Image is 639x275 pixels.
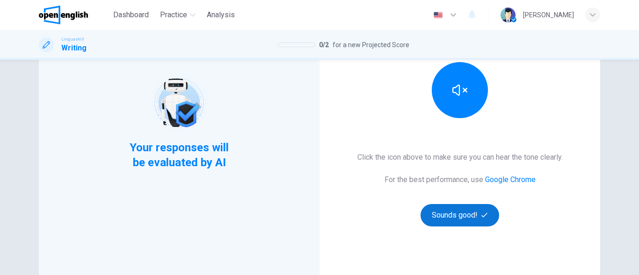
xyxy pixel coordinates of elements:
a: OpenEnglish logo [39,6,109,24]
img: en [432,12,444,19]
span: 0 / 2 [319,39,329,50]
h6: For the best performance, use [385,174,536,185]
span: for a new Projected Score [333,39,409,50]
button: Practice [156,7,199,23]
img: Profile picture [501,7,516,22]
button: Sounds good! [421,204,499,226]
a: Google Chrome [485,175,536,184]
img: robot icon [149,73,209,133]
span: Your responses will be evaluated by AI [123,140,236,170]
span: Linguaskill [61,36,84,42]
div: [PERSON_NAME] [523,9,574,21]
span: Analysis [207,9,235,21]
span: Dashboard [113,9,149,21]
h6: Click the icon above to make sure you can hear the tone clearly. [357,152,563,163]
h1: Writing [61,42,87,54]
span: Practice [160,9,187,21]
button: Dashboard [109,7,152,23]
img: OpenEnglish logo [39,6,88,24]
button: Analysis [203,7,239,23]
